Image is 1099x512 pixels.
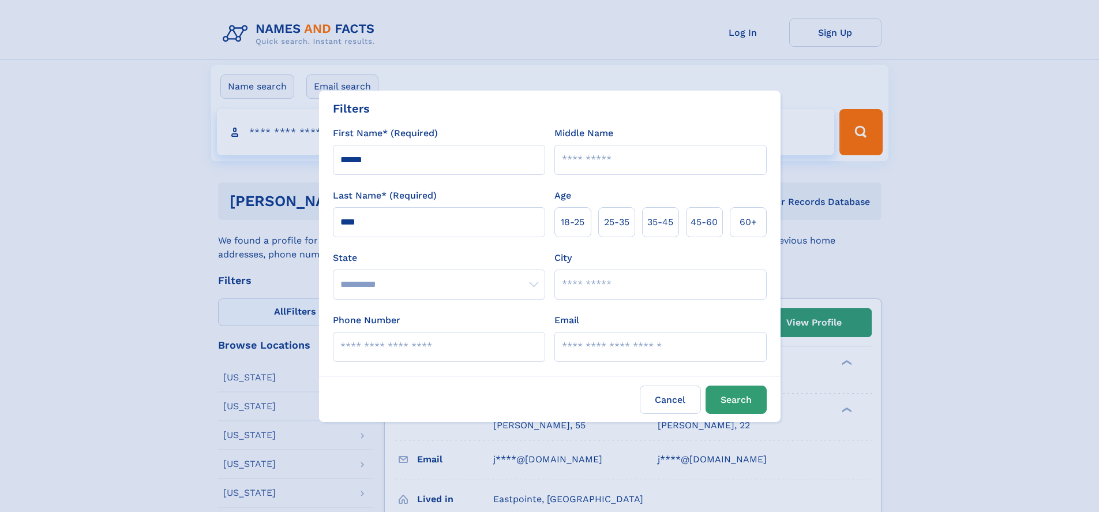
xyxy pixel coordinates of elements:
[333,313,400,327] label: Phone Number
[647,215,673,229] span: 35‑45
[706,386,767,414] button: Search
[333,100,370,117] div: Filters
[333,251,545,265] label: State
[640,386,701,414] label: Cancel
[604,215,629,229] span: 25‑35
[554,313,579,327] label: Email
[333,189,437,203] label: Last Name* (Required)
[561,215,584,229] span: 18‑25
[554,189,571,203] label: Age
[333,126,438,140] label: First Name* (Required)
[691,215,718,229] span: 45‑60
[554,251,572,265] label: City
[740,215,757,229] span: 60+
[554,126,613,140] label: Middle Name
